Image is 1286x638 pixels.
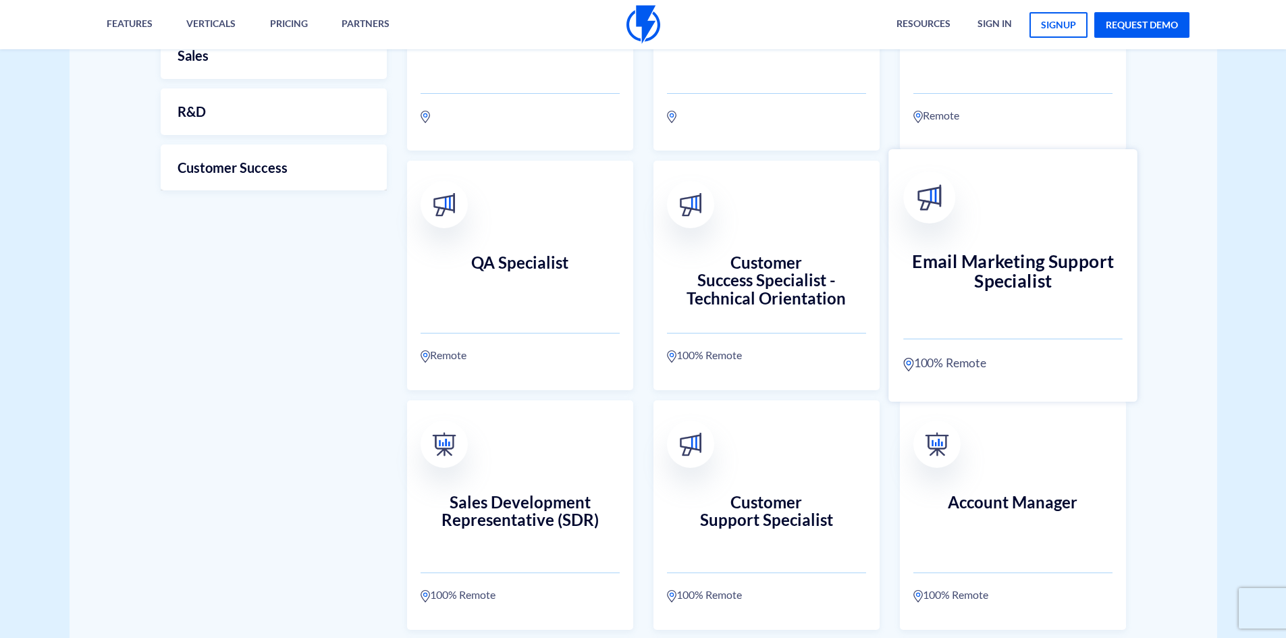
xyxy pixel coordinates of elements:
[407,400,633,630] a: Sales Development Representative (SDR) 100% Remote
[432,193,456,217] img: broadcast.svg
[678,433,702,456] img: broadcast.svg
[923,107,959,124] span: Remote
[421,254,620,308] h3: QA Specialist
[667,494,866,548] h3: Customer Support Specialist
[653,161,880,390] a: Customer Success Specialist - Technical Orientation 100% Remote
[903,357,913,372] img: location.svg
[430,587,495,603] span: 100% Remote
[667,110,676,124] img: location.svg
[421,110,430,124] img: location.svg
[653,400,880,630] a: Customer Support Specialist 100% Remote
[667,589,676,603] img: location.svg
[923,587,988,603] span: 100% Remote
[913,354,986,372] span: 100% Remote
[925,433,948,456] img: 03-1.png
[421,589,430,603] img: location.svg
[430,347,466,363] span: Remote
[913,110,923,124] img: location.svg
[903,252,1123,311] h3: Email Marketing Support Specialist
[161,144,387,191] a: Customer Success
[1094,12,1189,38] a: request demo
[1029,12,1088,38] a: signup
[913,589,923,603] img: location.svg
[421,350,430,363] img: location.svg
[676,587,742,603] span: 100% Remote
[667,254,866,308] h3: Customer Success Specialist - Technical Orientation
[161,88,387,135] a: R&D
[678,193,702,217] img: broadcast.svg
[900,400,1126,630] a: Account Manager 100% Remote
[913,494,1113,548] h3: Account Manager
[421,494,620,548] h3: Sales Development Representative (SDR)
[676,347,742,363] span: 100% Remote
[432,433,456,456] img: 03-1.png
[667,350,676,363] img: location.svg
[407,161,633,390] a: QA Specialist Remote
[916,185,942,211] img: broadcast.svg
[888,149,1137,402] a: Email Marketing Support Specialist 100% Remote
[161,32,387,79] a: Sales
